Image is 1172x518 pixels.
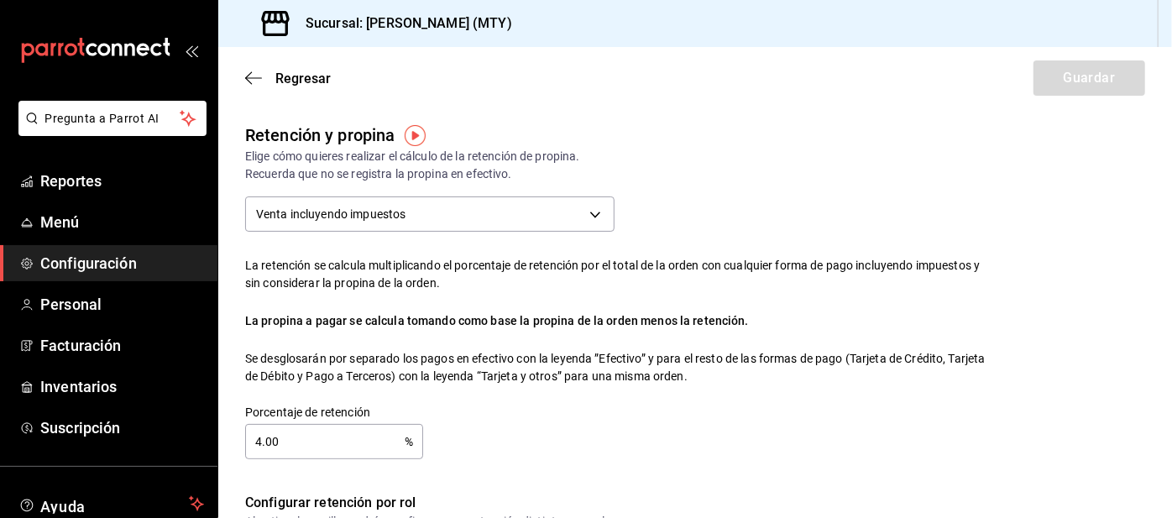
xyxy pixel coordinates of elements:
[45,110,181,128] span: Pregunta a Parrot AI
[245,123,395,148] div: Retención y propina
[245,424,423,459] div: %
[245,165,995,183] div: Recuerda que no se registra la propina en efectivo.
[40,211,204,233] span: Menú
[245,350,995,385] div: Se desglosarán por separado los pagos en efectivo con la leyenda ”Efectivo” y para el resto de la...
[245,312,995,330] div: La propina a pagar se calcula tomando como base la propina de la orden menos la retención.
[40,416,204,439] span: Suscripción
[12,122,207,139] a: Pregunta a Parrot AI
[40,170,204,192] span: Reportes
[245,425,405,458] input: 0.00
[275,71,331,86] span: Regresar
[40,494,182,514] span: Ayuda
[40,293,204,316] span: Personal
[405,125,426,146] img: Tooltip marker
[245,148,995,165] div: Elige cómo quieres realizar el cálculo de la retención de propina.
[40,375,204,398] span: Inventarios
[245,196,615,232] div: Venta incluyendo impuestos
[245,71,331,86] button: Regresar
[40,252,204,275] span: Configuración
[18,101,207,136] button: Pregunta a Parrot AI
[185,44,198,57] button: open_drawer_menu
[245,407,423,419] label: Porcentaje de retención
[40,334,204,357] span: Facturación
[292,13,512,34] h3: Sucursal: [PERSON_NAME] (MTY)
[245,257,995,292] div: La retención se calcula multiplicando el porcentaje de retención por el total de la orden con cua...
[245,493,1145,513] div: Configurar retención por rol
